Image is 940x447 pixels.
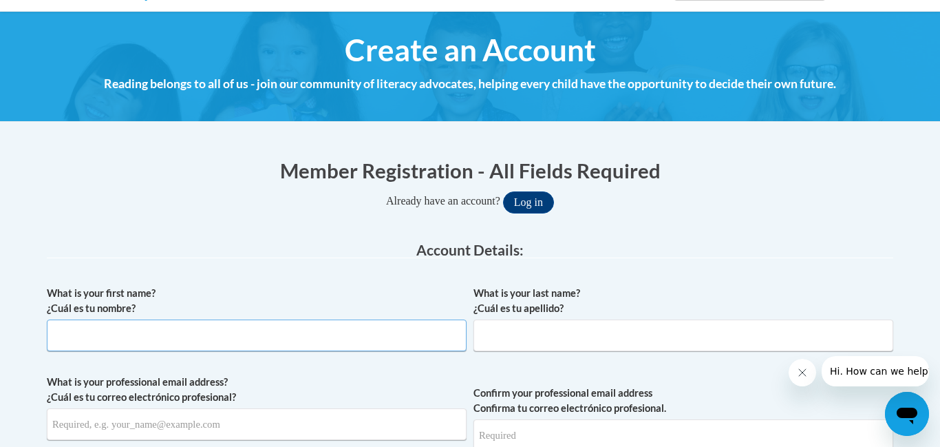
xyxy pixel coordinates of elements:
button: Log in [503,191,554,214]
span: Account Details: [416,241,524,258]
iframe: Message from company [822,356,929,386]
input: Metadata input [47,408,467,440]
iframe: Button to launch messaging window [885,392,929,436]
label: Confirm your professional email address Confirma tu correo electrónico profesional. [473,386,893,416]
span: Create an Account [345,32,596,68]
label: What is your first name? ¿Cuál es tu nombre? [47,286,467,316]
input: Metadata input [47,320,467,351]
span: Hi. How can we help? [8,10,111,21]
label: What is your professional email address? ¿Cuál es tu correo electrónico profesional? [47,375,467,405]
h4: Reading belongs to all of us - join our community of literacy advocates, helping every child have... [47,75,893,93]
input: Metadata input [473,320,893,351]
label: What is your last name? ¿Cuál es tu apellido? [473,286,893,316]
h1: Member Registration - All Fields Required [47,156,893,185]
iframe: Close message [789,359,816,386]
span: Already have an account? [386,195,500,207]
